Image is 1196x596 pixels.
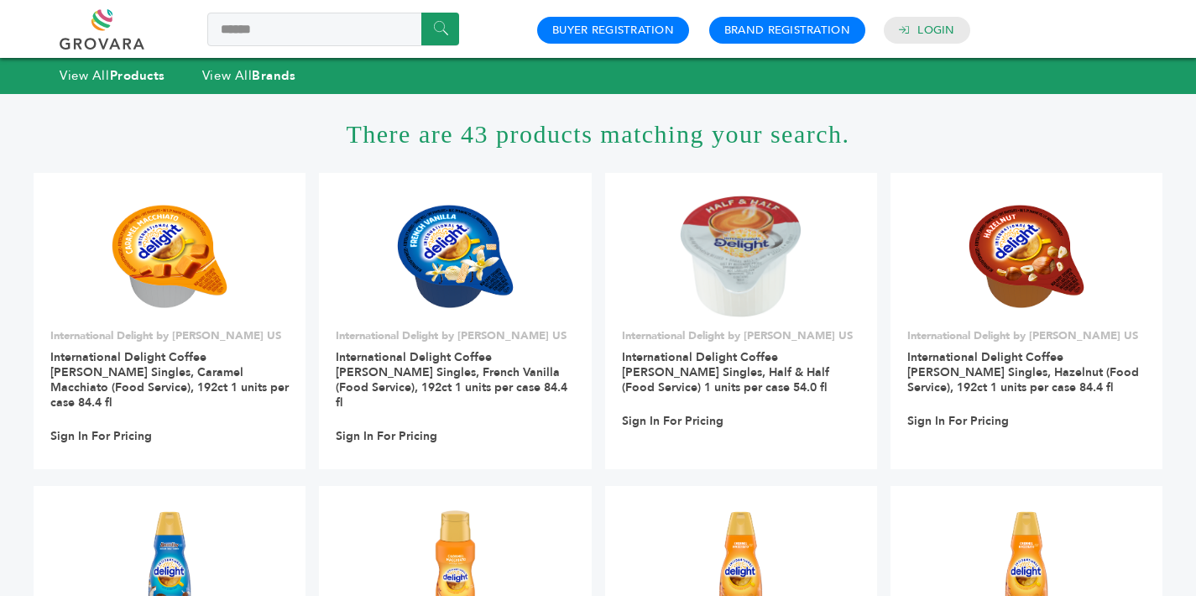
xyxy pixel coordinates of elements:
a: Sign In For Pricing [907,414,1009,429]
strong: Brands [252,67,295,84]
a: Login [917,23,954,38]
a: International Delight Coffee [PERSON_NAME] Singles, Half & Half (Food Service) 1 units per case 5... [622,349,829,395]
a: International Delight Coffee [PERSON_NAME] Singles, French Vanilla (Food Service), 192ct 1 units ... [336,349,567,410]
a: Brand Registration [724,23,850,38]
a: Sign In For Pricing [50,429,152,444]
p: International Delight by [PERSON_NAME] US [622,328,860,343]
a: Buyer Registration [552,23,674,38]
img: International Delight Coffee Creamer Singles, Caramel Macchiato (Food Service), 192ct 1 units per... [109,196,231,317]
p: International Delight by [PERSON_NAME] US [50,328,289,343]
p: International Delight by [PERSON_NAME] US [336,328,574,343]
p: International Delight by [PERSON_NAME] US [907,328,1146,343]
img: International Delight Coffee Creamer Singles, Half & Half (Food Service) 1 units per case 54.0 fl [680,196,802,317]
a: View AllBrands [202,67,296,84]
img: International Delight Coffee Creamer Singles, French Vanilla (Food Service), 192ct 1 units per ca... [394,196,516,317]
a: Sign In For Pricing [622,414,723,429]
h1: There are 43 products matching your search. [34,94,1162,173]
img: International Delight Coffee Creamer Singles, Hazelnut (Food Service), 192ct 1 units per case 84.... [966,196,1088,317]
a: International Delight Coffee [PERSON_NAME] Singles, Hazelnut (Food Service), 192ct 1 units per ca... [907,349,1139,395]
a: Sign In For Pricing [336,429,437,444]
strong: Products [110,67,165,84]
a: View AllProducts [60,67,165,84]
a: International Delight Coffee [PERSON_NAME] Singles, Caramel Macchiato (Food Service), 192ct 1 uni... [50,349,289,410]
input: Search a product or brand... [207,13,459,46]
